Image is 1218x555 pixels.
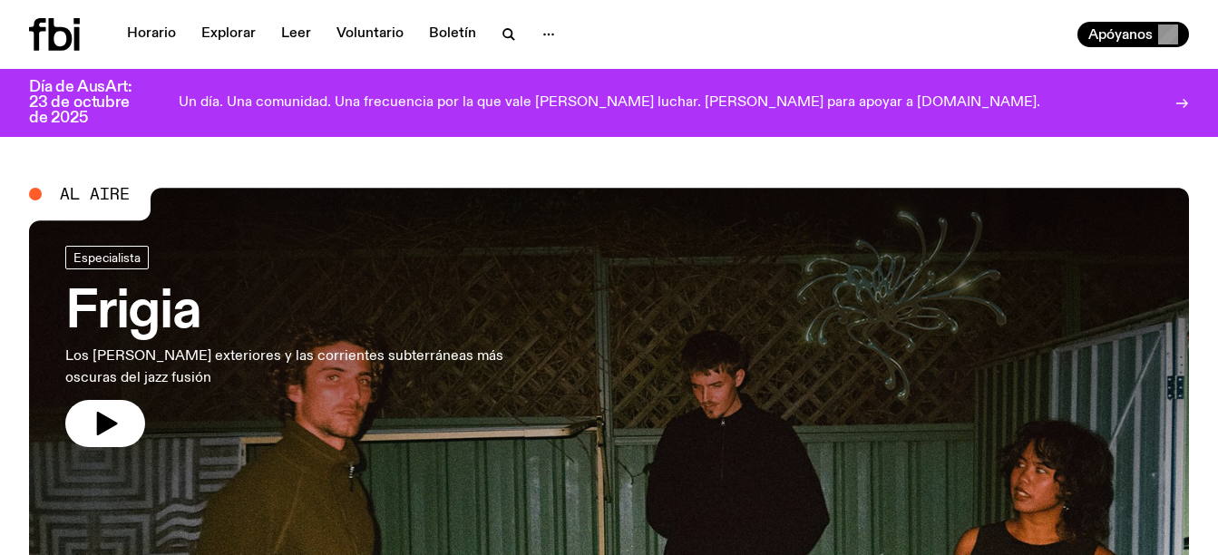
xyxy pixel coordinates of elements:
[179,95,1040,112] p: Un día. Una comunidad. Una frecuencia por la que vale [PERSON_NAME] luchar. [PERSON_NAME] para ap...
[326,22,414,47] a: Voluntario
[1077,22,1189,47] button: Apóyanos
[1088,26,1153,43] span: Apóyanos
[73,252,141,265] font: Especialista
[65,346,530,389] p: Los [PERSON_NAME] exteriores y las corrientes subterráneas más oscuras del jazz fusión
[116,22,187,47] a: Horario
[281,27,311,41] font: Leer
[418,22,487,47] a: Boletín
[429,27,476,41] font: Boletín
[270,22,322,47] a: Leer
[201,27,256,41] font: Explorar
[65,246,149,269] a: Especialista
[190,22,267,47] a: Explorar
[127,27,176,41] font: Horario
[60,186,130,202] span: Al aire
[336,27,404,41] font: Voluntario
[65,246,530,447] a: FrigiaLos [PERSON_NAME] exteriores y las corrientes subterráneas más oscuras del jazz fusión
[29,80,145,126] h3: Día de AusArt: 23 de octubre de 2025
[65,287,530,338] h3: Frigia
